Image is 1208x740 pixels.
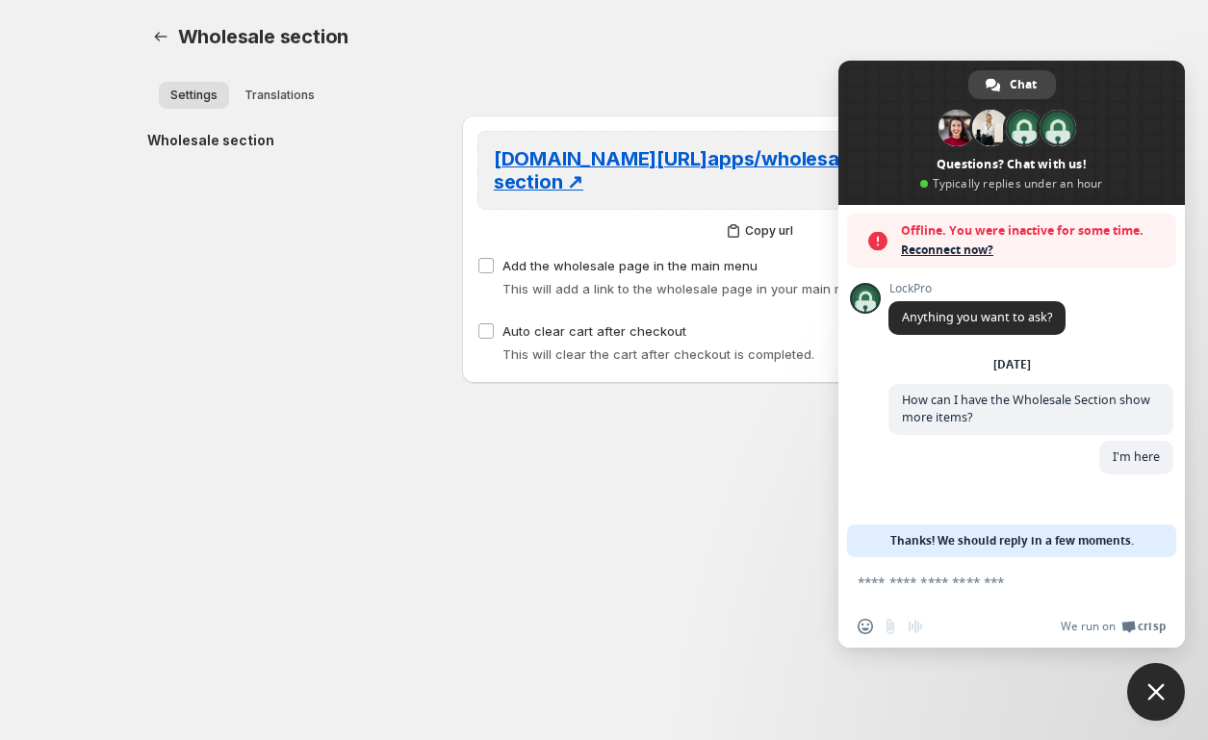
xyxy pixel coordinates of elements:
[1138,619,1166,634] span: Crisp
[502,258,758,273] span: Add the wholesale page in the main menu
[858,619,873,634] span: Insert an emoji
[1061,619,1116,634] span: We run on
[1010,70,1037,99] span: Chat
[477,217,1046,244] button: Copy url
[858,574,1123,591] textarea: Compose your message...
[244,88,315,103] span: Translations
[1113,448,1160,465] span: I'm here
[745,223,793,239] span: Copy url
[901,221,1167,241] span: Offline. You were inactive for some time.
[502,281,868,296] span: This will add a link to the wholesale page in your main menu
[890,524,1134,557] span: Thanks! We should reply in a few moments.
[902,392,1150,425] span: How can I have the Wholesale Section show more items?
[147,131,431,150] h2: Wholesale section
[902,309,1052,325] span: Anything you want to ask?
[178,25,349,48] span: Wholesale section
[170,88,218,103] span: Settings
[993,359,1031,370] div: [DATE]
[1061,619,1166,634] a: We run onCrisp
[502,346,814,362] span: This will clear the cart after checkout is completed.
[888,282,1066,295] span: LockPro
[901,241,1167,260] span: Reconnect now?
[1127,663,1185,721] div: Close chat
[494,147,1030,193] a: [DOMAIN_NAME][URL]apps/wholesale-pro/wholesale-section ↗
[968,70,1056,99] div: Chat
[494,147,1006,193] span: [DOMAIN_NAME][URL] apps/wholesale-pro/wholesale-section ↗
[502,323,686,339] span: Auto clear cart after checkout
